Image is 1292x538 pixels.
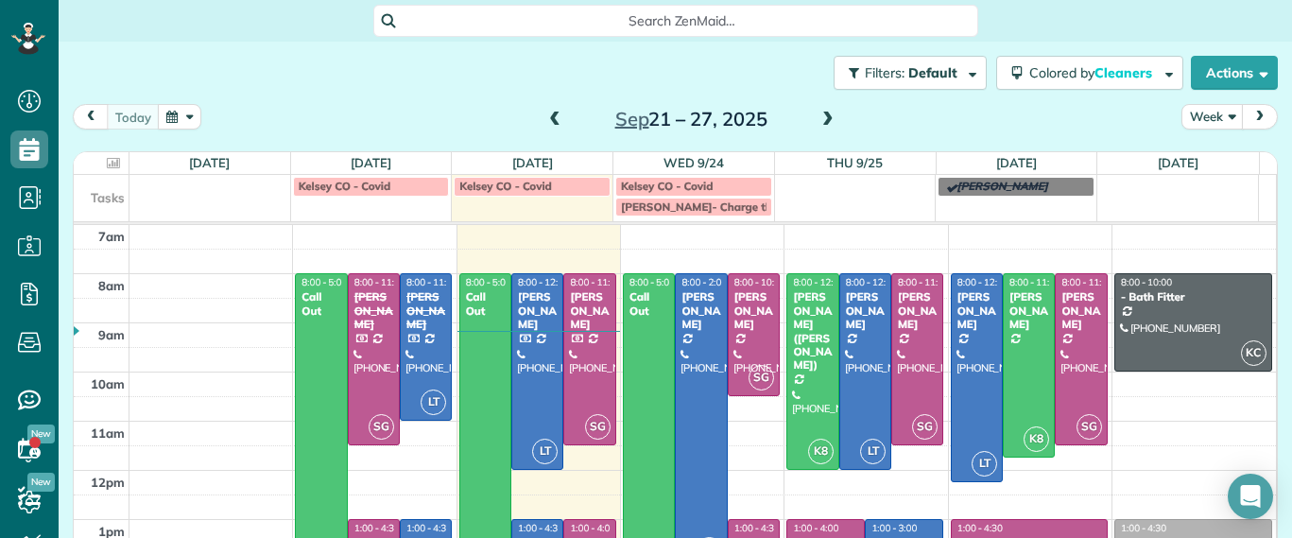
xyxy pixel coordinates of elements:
[570,522,615,534] span: 1:00 - 4:00
[663,155,724,170] a: Wed 9/24
[1191,56,1278,90] button: Actions
[680,290,721,331] div: [PERSON_NAME]
[908,64,958,81] span: Default
[107,104,160,130] button: today
[733,290,774,331] div: [PERSON_NAME]
[912,414,938,440] span: SG
[793,522,838,534] span: 1:00 - 4:00
[299,179,391,193] span: Kelsey CO - Covid
[1009,276,1060,288] span: 8:00 - 11:45
[629,290,669,318] div: Call Out
[734,522,780,534] span: 1:00 - 4:30
[353,290,394,331] div: [PERSON_NAME]
[834,56,987,90] button: Filters: Default
[957,276,1008,288] span: 8:00 - 12:15
[406,276,457,288] span: 8:00 - 11:00
[585,414,611,440] span: SG
[98,229,125,244] span: 7am
[1060,290,1101,331] div: [PERSON_NAME]
[91,425,125,441] span: 11am
[871,522,917,534] span: 1:00 - 3:00
[91,376,125,391] span: 10am
[1024,426,1049,452] span: K8
[98,327,125,342] span: 9am
[734,276,785,288] span: 8:00 - 10:30
[465,290,506,318] div: Call Out
[459,179,552,193] span: Kelsey CO - Covid
[808,439,834,464] span: K8
[897,290,938,331] div: [PERSON_NAME]
[681,276,727,288] span: 8:00 - 2:00
[91,475,125,490] span: 12pm
[573,109,809,130] h2: 21 – 27, 2025
[351,155,391,170] a: [DATE]
[1061,276,1112,288] span: 8:00 - 11:30
[792,290,833,372] div: [PERSON_NAME] ([PERSON_NAME])
[956,290,997,331] div: [PERSON_NAME]
[615,107,649,130] span: Sep
[1029,64,1159,81] span: Colored by
[98,278,125,293] span: 8am
[793,276,844,288] span: 8:00 - 12:00
[1228,474,1273,519] div: Open Intercom Messenger
[1094,64,1155,81] span: Cleaners
[518,276,569,288] span: 8:00 - 12:00
[1008,290,1049,331] div: [PERSON_NAME]
[569,290,610,331] div: [PERSON_NAME]
[518,522,563,534] span: 1:00 - 4:30
[865,64,904,81] span: Filters:
[1241,340,1266,366] span: KC
[369,414,394,440] span: SG
[824,56,987,90] a: Filters: Default
[898,276,949,288] span: 8:00 - 11:30
[621,200,818,214] span: [PERSON_NAME]- Charge the new Cc
[629,276,675,288] span: 8:00 - 5:00
[1121,522,1166,534] span: 1:00 - 4:30
[972,451,997,477] span: LT
[621,179,714,193] span: Kelsey CO - Covid
[512,155,553,170] a: [DATE]
[1158,155,1198,170] a: [DATE]
[517,290,558,331] div: [PERSON_NAME]
[406,522,452,534] span: 1:00 - 4:30
[956,179,1048,193] span: [PERSON_NAME]
[354,522,400,534] span: 1:00 - 4:30
[532,439,558,464] span: LT
[301,276,347,288] span: 8:00 - 5:00
[1121,276,1172,288] span: 8:00 - 10:00
[749,365,774,390] span: SG
[1242,104,1278,130] button: next
[860,439,886,464] span: LT
[421,390,446,415] span: LT
[466,276,511,288] span: 8:00 - 5:00
[301,290,341,318] div: Call Out
[1077,414,1102,440] span: SG
[845,290,886,331] div: [PERSON_NAME]
[73,104,109,130] button: prev
[957,522,1003,534] span: 1:00 - 4:30
[189,155,230,170] a: [DATE]
[570,276,621,288] span: 8:00 - 11:30
[996,155,1037,170] a: [DATE]
[354,276,405,288] span: 8:00 - 11:30
[1181,104,1244,130] button: Week
[846,276,897,288] span: 8:00 - 12:00
[996,56,1183,90] button: Colored byCleaners
[827,155,883,170] a: Thu 9/25
[405,290,446,331] div: [PERSON_NAME]
[1120,290,1266,304] div: - Bath Fitter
